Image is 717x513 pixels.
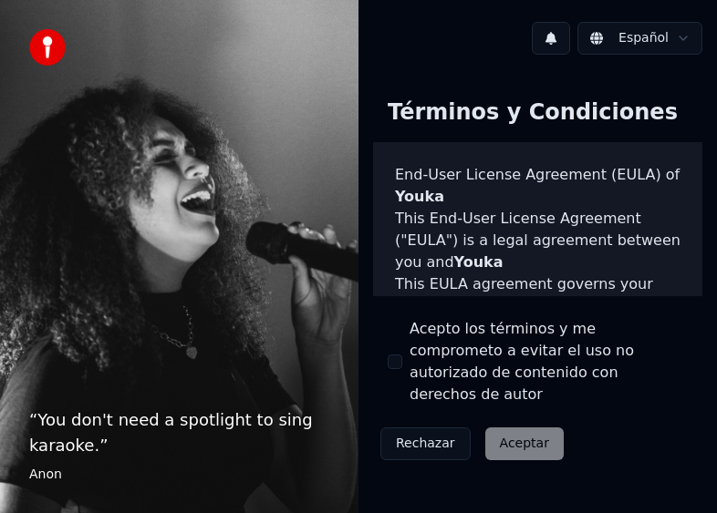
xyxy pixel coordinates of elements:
[29,466,329,484] footer: Anon
[454,253,504,271] span: Youka
[395,273,681,405] p: This EULA agreement governs your acquisition and use of our software ("Software") directly from o...
[380,427,471,460] button: Rechazar
[395,208,681,273] p: This End-User License Agreement ("EULA") is a legal agreement between you and
[395,188,444,205] span: Youka
[373,84,692,142] div: Términos y Condiciones
[29,29,66,66] img: youka
[395,164,681,208] h3: End-User License Agreement (EULA) of
[29,407,329,458] p: “ You don't need a spotlight to sing karaoke. ”
[410,318,688,405] label: Acepto los términos y me comprometo a evitar el uso no autorizado de contenido con derechos de autor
